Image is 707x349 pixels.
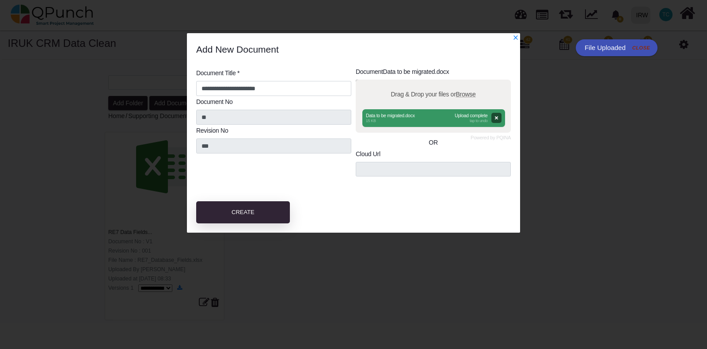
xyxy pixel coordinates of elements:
[576,39,658,56] div: File Uploaded
[513,35,519,41] svg: x
[353,67,513,176] div: Data to be migrated.docx
[196,97,233,107] label: Document No
[196,201,290,223] button: Create
[356,67,383,77] label: Document
[356,139,511,146] h6: OR
[632,44,650,52] i: close
[196,69,239,78] label: Document Title *
[196,44,520,55] h4: Add New Document
[388,87,479,102] label: Drag & Drop your files or
[196,126,228,135] label: Revision No
[232,209,255,215] span: Create
[356,150,380,159] label: Cloud Url
[471,136,511,140] a: Powered by PQINA
[456,91,476,98] span: Browse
